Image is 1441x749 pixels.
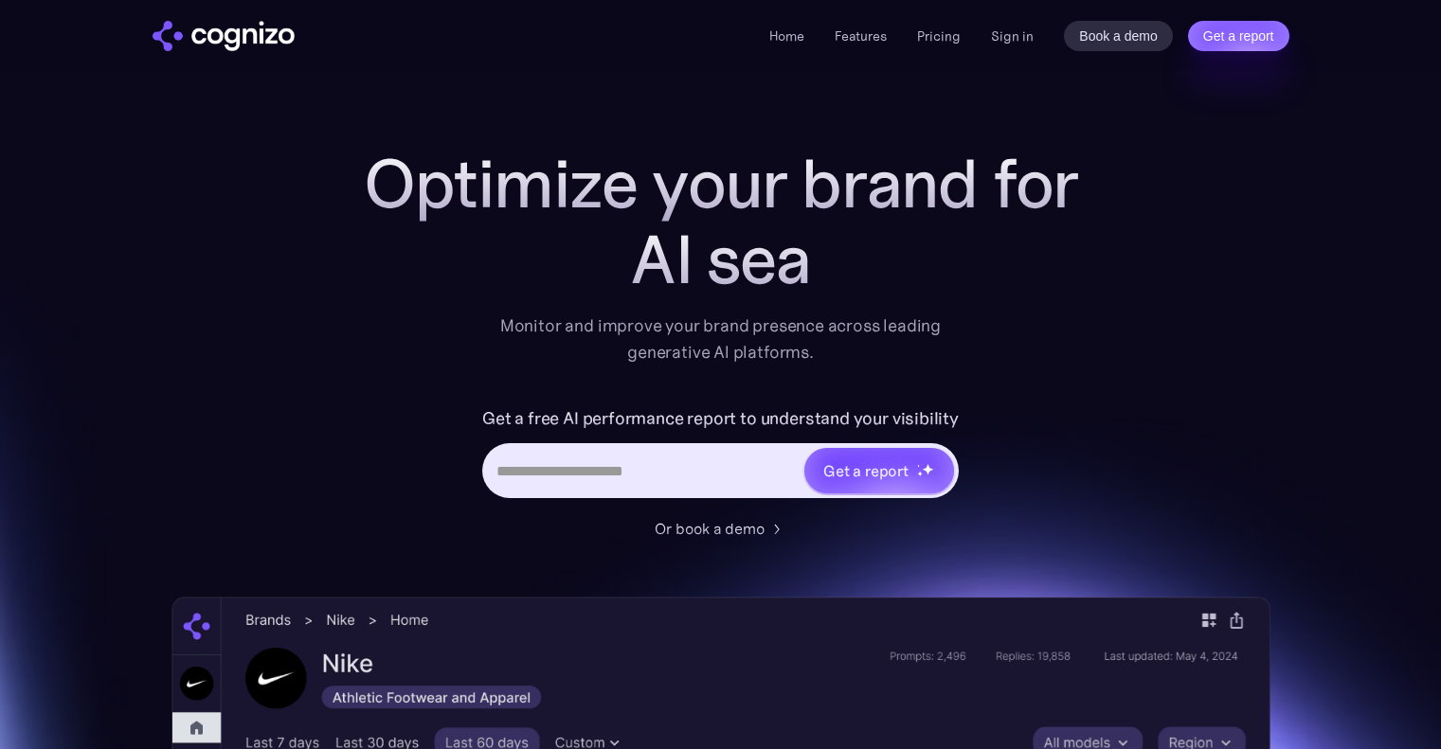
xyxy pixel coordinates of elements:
a: Sign in [991,25,1034,47]
a: Get a report [1188,21,1289,51]
a: Pricing [917,27,961,45]
a: home [153,21,295,51]
div: Or book a demo [655,517,765,540]
a: Features [835,27,887,45]
img: star [917,471,924,477]
a: Or book a demo [655,517,787,540]
div: Get a report [823,459,909,482]
img: star [922,463,934,475]
a: Book a demo [1064,21,1173,51]
img: star [917,464,920,467]
a: Get a reportstarstarstar [802,446,956,495]
img: cognizo logo [153,21,295,51]
a: Home [769,27,804,45]
label: Get a free AI performance report to understand your visibility [482,403,959,434]
div: AI sea [342,222,1100,297]
form: Hero URL Input Form [482,403,959,508]
h1: Optimize your brand for [342,146,1100,222]
div: Monitor and improve your brand presence across leading generative AI platforms. [488,312,954,366]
